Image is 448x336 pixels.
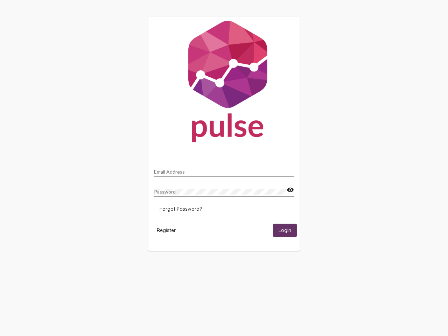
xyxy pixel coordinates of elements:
[154,203,208,215] button: Forgot Password?
[273,224,297,237] button: Login
[160,206,202,212] span: Forgot Password?
[279,227,291,234] span: Login
[157,227,176,233] span: Register
[148,17,300,149] img: Pulse For Good Logo
[151,224,181,237] button: Register
[287,186,294,194] mat-icon: visibility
